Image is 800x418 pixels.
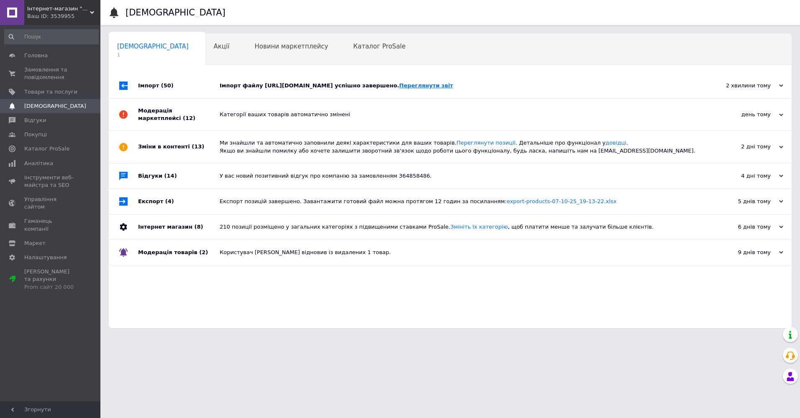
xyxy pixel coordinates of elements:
[220,223,700,231] div: 210 позиції розміщено у загальних категоріях з підвищеними ставками ProSale. , щоб платити менше ...
[24,52,48,59] span: Головна
[24,88,77,96] span: Товари та послуги
[24,283,77,291] div: Prom сайт 20 000
[700,223,783,231] div: 6 днів тому
[700,249,783,256] div: 9 днів тому
[220,249,700,256] div: Користувач [PERSON_NAME] відновив із видалених 1 товар.
[27,13,100,20] div: Ваш ID: 3539955
[24,268,77,291] span: [PERSON_NAME] та рахунки
[220,111,700,118] div: Категорії ваших товарів автоматично змінені
[138,99,220,130] div: Модерація маркетплейсі
[24,254,67,261] span: Налаштування
[700,143,783,150] div: 2 дні тому
[126,8,226,18] h1: [DEMOGRAPHIC_DATA]
[194,224,203,230] span: (8)
[24,131,47,138] span: Покупці
[399,82,453,89] a: Переглянути звіт
[450,224,508,230] a: Змініть їх категорію
[24,66,77,81] span: Замовлення та повідомлення
[605,140,626,146] a: довідці
[214,43,230,50] span: Акції
[456,140,515,146] a: Переглянути позиції
[24,240,46,247] span: Маркет
[192,143,204,150] span: (13)
[138,163,220,189] div: Відгуки
[138,189,220,214] div: Експорт
[117,52,189,58] span: 1
[24,217,77,232] span: Гаманець компанії
[24,102,86,110] span: [DEMOGRAPHIC_DATA]
[183,115,195,121] span: (12)
[220,82,700,89] div: Імпорт файлу [URL][DOMAIN_NAME] успішно завершено.
[220,198,700,205] div: Експорт позицій завершено. Завантажити готовий файл можна протягом 12 годин за посиланням:
[165,198,174,204] span: (4)
[220,139,700,154] div: Ми знайшли та автоматично заповнили деякі характеристики для ваших товарів. . Детальніше про функ...
[161,82,174,89] span: (50)
[700,82,783,89] div: 2 хвилини тому
[199,249,208,255] span: (2)
[27,5,90,13] span: Інтернет-магазин "Шанхай" - товари світу в Україні!
[164,173,177,179] span: (14)
[353,43,405,50] span: Каталог ProSale
[138,240,220,265] div: Модерація товарів
[700,172,783,180] div: 4 дні тому
[507,198,617,204] a: export-products-07-10-25_19-13-22.xlsx
[138,214,220,240] div: Інтернет магазин
[24,174,77,189] span: Інструменти веб-майстра та SEO
[700,111,783,118] div: день тому
[24,196,77,211] span: Управління сайтом
[24,160,53,167] span: Аналітика
[24,145,69,153] span: Каталог ProSale
[24,117,46,124] span: Відгуки
[4,29,99,44] input: Пошук
[254,43,328,50] span: Новини маркетплейсу
[138,131,220,163] div: Зміни в контенті
[117,43,189,50] span: [DEMOGRAPHIC_DATA]
[220,172,700,180] div: У вас новий позитивний відгук про компанію за замовленням 364858486.
[700,198,783,205] div: 5 днів тому
[138,73,220,98] div: Імпорт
